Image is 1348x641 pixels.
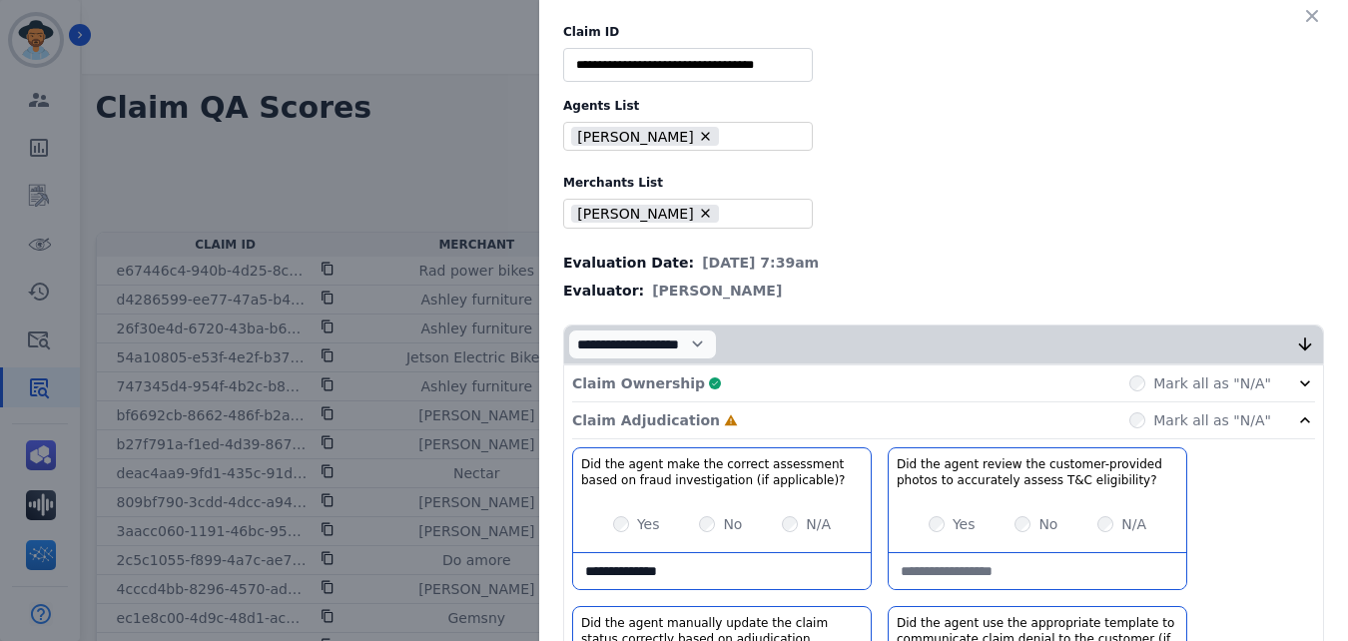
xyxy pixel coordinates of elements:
[897,456,1178,488] h3: Did the agent review the customer-provided photos to accurately assess T&C eligibility?
[637,514,660,534] label: Yes
[723,514,742,534] label: No
[1038,514,1057,534] label: No
[1121,514,1146,534] label: N/A
[698,129,713,144] button: Remove Yalanda Boothbanks
[568,125,800,149] ul: selected options
[571,127,720,146] li: [PERSON_NAME]
[572,410,720,430] p: Claim Adjudication
[652,281,782,301] span: [PERSON_NAME]
[568,202,800,226] ul: selected options
[953,514,976,534] label: Yes
[571,205,720,224] li: [PERSON_NAME]
[572,373,705,393] p: Claim Ownership
[806,514,831,534] label: N/A
[1153,410,1271,430] label: Mark all as "N/A"
[563,253,1324,273] div: Evaluation Date:
[1153,373,1271,393] label: Mark all as "N/A"
[581,456,863,488] h3: Did the agent make the correct assessment based on fraud investigation (if applicable)?
[563,24,1324,40] label: Claim ID
[702,253,819,273] span: [DATE] 7:39am
[563,98,1324,114] label: Agents List
[563,175,1324,191] label: Merchants List
[563,281,1324,301] div: Evaluator:
[698,206,713,221] button: Remove Ashley - Reguard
